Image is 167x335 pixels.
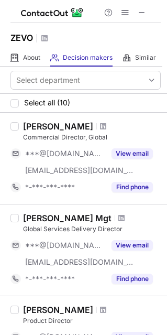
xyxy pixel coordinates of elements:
h1: ZEVO [10,31,33,44]
span: ***@[DOMAIN_NAME] [25,149,105,158]
span: Similar [135,53,156,62]
button: Reveal Button [112,148,153,159]
span: ***@[DOMAIN_NAME] [25,241,105,250]
button: Reveal Button [112,182,153,192]
span: [EMAIL_ADDRESS][DOMAIN_NAME] [25,166,134,175]
span: About [23,53,40,62]
span: [EMAIL_ADDRESS][DOMAIN_NAME] [25,257,134,267]
div: Commercial Director, Global [23,133,161,142]
div: Global Services Delivery Director [23,224,161,234]
button: Reveal Button [112,240,153,251]
span: Decision makers [63,53,113,62]
div: [PERSON_NAME] [23,305,93,315]
div: [PERSON_NAME] Mgt [23,213,112,223]
div: [PERSON_NAME] [23,121,93,132]
span: Select all (10) [24,99,70,107]
img: ContactOut v5.3.10 [21,6,84,19]
div: Select department [16,75,80,85]
button: Reveal Button [112,274,153,284]
div: Product Director [23,316,161,326]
